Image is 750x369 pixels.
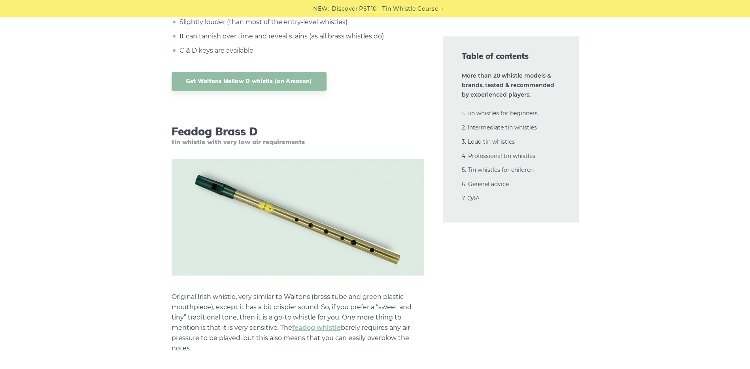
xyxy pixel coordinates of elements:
[359,4,438,13] a: PST10 - Tin Whistle Course
[172,138,424,146] span: tin whistle with very low air requirements
[292,324,341,331] a: feadog whistle
[172,72,327,91] a: Get Waltons Mellow D whistle (on Amazon)
[172,125,424,146] h3: Feadog Brass D
[172,292,424,354] p: Original Irish whistle, very similar to Waltons (brass tube and green plastic mouthpiece), except...
[178,46,424,56] li: C & D keys are available
[462,138,515,145] a: 3. Loud tin whistles
[172,159,424,276] img: Feadog brass D tin whistle
[462,51,560,62] span: Table of contents
[332,4,358,13] span: Discover
[462,110,538,117] a: 1. Tin whistles for beginners
[462,152,535,160] a: 4. Professional tin whistles
[178,17,424,27] li: Slightly louder (than most of the entry-level whistles)
[313,4,329,13] span: NEW:
[462,72,554,98] strong: More than 20 whistle models & brands, tested & recommended by experienced players.
[178,31,424,42] li: It can tarnish over time and reveal stains (as all brass whistles do)
[462,124,537,131] a: 2. Intermediate tin whistles
[462,166,534,173] a: 5. Tin whistles for children
[462,195,480,202] a: 7. Q&A
[462,181,509,188] a: 6. General advice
